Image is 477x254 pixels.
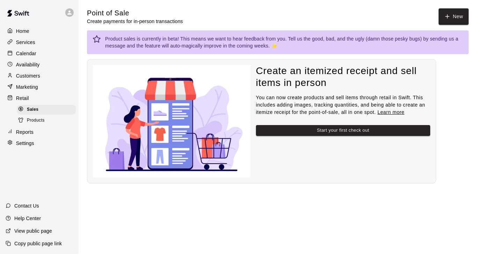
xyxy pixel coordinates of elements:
p: Settings [16,140,34,147]
div: Products [17,116,76,125]
span: Sales [27,106,38,113]
a: Learn more [377,109,404,115]
h5: Point of Sale [87,8,183,18]
button: New [439,8,469,25]
p: Marketing [16,84,38,90]
p: Calendar [16,50,36,57]
a: Home [6,26,73,36]
img: Nothing to see here [93,65,250,177]
a: Availability [6,59,73,70]
span: Products [27,117,45,124]
a: Marketing [6,82,73,92]
p: View public page [14,227,52,234]
p: Copy public page link [14,240,62,247]
p: Home [16,28,29,35]
h4: Create an itemized receipt and sell items in person [256,65,430,89]
a: Services [6,37,73,48]
p: Retail [16,95,29,102]
span: You can now create products and sell items through retail in Swift. This includes adding images, ... [256,95,425,115]
p: Services [16,39,35,46]
button: Start your first check out [256,125,430,136]
a: Customers [6,71,73,81]
div: Product sales is currently in beta! This means we want to hear feedback from you. Tell us the goo... [105,32,463,52]
p: Contact Us [14,202,39,209]
a: sending us a message [105,36,458,49]
p: Help Center [14,215,41,222]
a: Retail [6,93,73,103]
p: Create payments for in-person transactions [87,18,183,25]
a: Reports [6,127,73,137]
a: Products [17,115,79,126]
p: Customers [16,72,40,79]
a: Settings [6,138,73,148]
p: Reports [16,129,34,136]
p: Availability [16,61,40,68]
a: Sales [17,104,79,115]
div: Sales [17,105,76,115]
a: Calendar [6,48,73,59]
